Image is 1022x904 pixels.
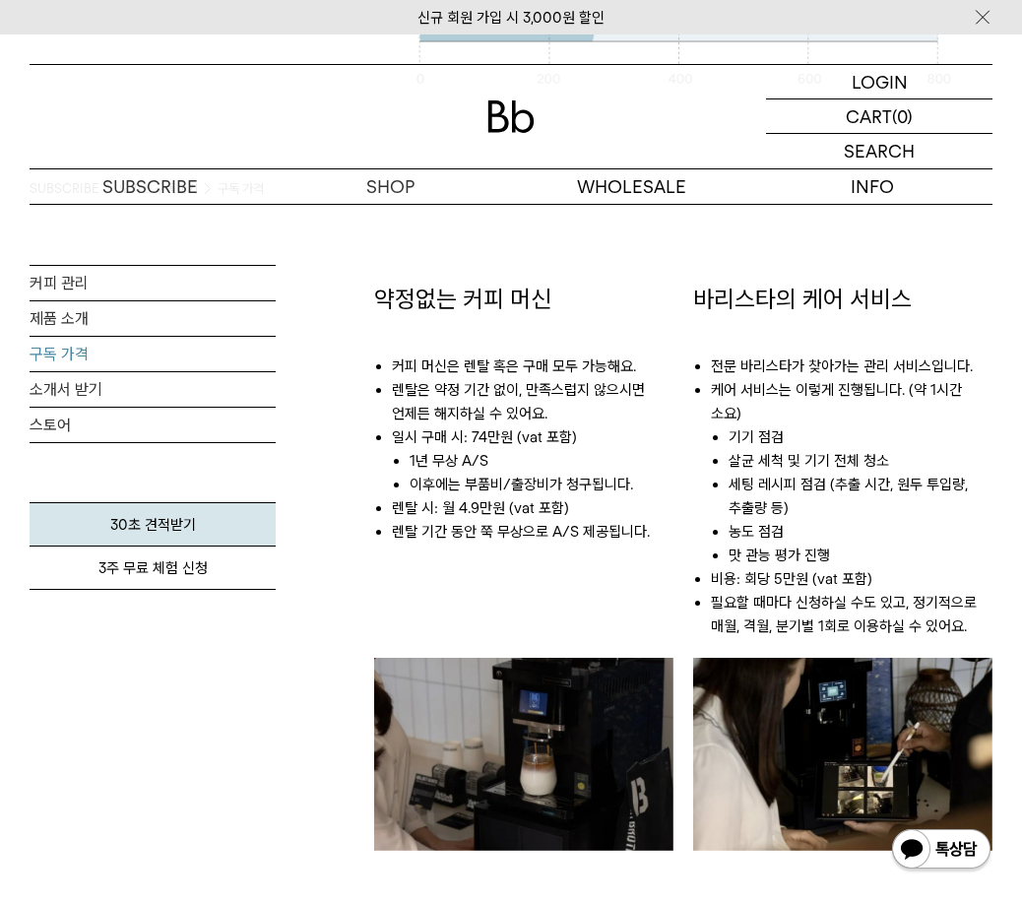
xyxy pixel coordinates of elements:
a: SUBSCRIBE [30,169,271,204]
p: INFO [752,169,993,204]
img: 카카오톡 채널 1:1 채팅 버튼 [890,827,992,874]
li: 케어 서비스는 이렇게 진행됩니다. (약 1시간 소요) [711,378,992,567]
a: LOGIN [766,65,992,99]
li: 1년 무상 A/S [410,449,673,473]
li: 렌탈 시: 월 4.9만원 (vat 포함) [392,496,673,520]
h3: 약정없는 커피 머신 [374,283,673,316]
a: 구독 가격 [30,337,276,371]
li: 커피 머신은 렌탈 혹은 구매 모두 가능해요. [392,355,673,378]
li: 맛 관능 평가 진행 [729,544,992,567]
a: CART (0) [766,99,992,134]
li: 이후에는 부품비/출장비가 청구됩니다. [410,473,673,496]
p: SEARCH [844,134,915,168]
a: 30초 견적받기 [30,502,276,547]
li: 전문 바리스타가 찾아가는 관리 서비스입니다. [711,355,992,378]
a: 3주 무료 체험 신청 [30,547,276,590]
li: 농도 점검 [729,520,992,544]
p: (0) [892,99,913,133]
img: 약정없는 커피 머신 [374,658,673,851]
a: SHOP [271,169,512,204]
p: WHOLESALE [511,169,752,204]
p: CART [846,99,892,133]
li: 일시 구매 시: 74만원 (vat 포함) [392,425,673,496]
a: 소개서 받기 [30,372,276,407]
img: 로고 [487,100,535,133]
a: 커피 관리 [30,266,276,300]
a: 신규 회원 가입 시 3,000원 할인 [417,9,605,27]
a: 제품 소개 [30,301,276,336]
li: 필요할 때마다 신청하실 수도 있고, 정기적으로 매월, 격월, 분기별 1회로 이용하실 수 있어요. [711,591,992,638]
li: 비용: 회당 5만원 (vat 포함) [711,567,992,591]
li: 살균 세척 및 기기 전체 청소 [729,449,992,473]
p: LOGIN [852,65,908,98]
a: 스토어 [30,408,276,442]
img: 바리스타의 케어 서비스 [693,658,992,851]
li: 세팅 레시피 점검 (추출 시간, 원두 투입량, 추출량 등) [729,473,992,520]
h3: 바리스타의 케어 서비스 [693,283,992,316]
li: 렌탈 기간 동안 쭉 무상으로 A/S 제공됩니다. [392,520,673,544]
li: 렌탈은 약정 기간 없이, 만족스럽지 않으시면 언제든 해지하실 수 있어요. [392,378,673,425]
li: 기기 점검 [729,425,992,449]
